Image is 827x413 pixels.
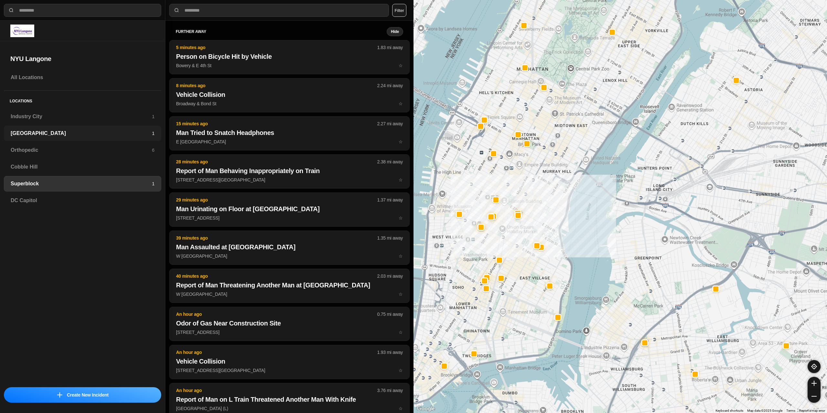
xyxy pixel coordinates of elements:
button: Keyboard shortcuts [716,408,743,413]
p: 1.35 mi away [377,235,403,241]
p: 2.27 mi away [377,120,403,127]
p: 39 minutes ago [176,235,377,241]
button: iconCreate New Incident [4,387,161,403]
a: Terms (opens in new tab) [786,409,795,412]
p: An hour ago [176,311,377,317]
span: star [399,368,403,373]
p: [STREET_ADDRESS][GEOGRAPHIC_DATA] [176,367,403,374]
p: Create New Incident [67,392,109,398]
span: star [399,177,403,182]
h2: Man Urinating on Floor at [GEOGRAPHIC_DATA] [176,204,403,213]
img: search [173,7,180,14]
h3: Cobble Hill [11,163,154,171]
button: An hour ago0.75 mi awayOdor of Gas Near Construction Site[STREET_ADDRESS]star [169,307,410,341]
p: 29 minutes ago [176,197,377,203]
p: 5 minutes ago [176,44,377,51]
a: Industry City1 [4,109,161,124]
button: 29 minutes ago1.37 mi awayMan Urinating on Floor at [GEOGRAPHIC_DATA][STREET_ADDRESS]star [169,192,410,227]
p: 1.83 mi away [377,44,403,51]
h3: All Locations [11,74,154,81]
span: star [399,139,403,144]
h2: Odor of Gas Near Construction Site [176,319,403,328]
p: 2.03 mi away [377,273,403,279]
button: 15 minutes ago2.27 mi awayMan Tried to Snatch HeadphonesE [GEOGRAPHIC_DATA]star [169,116,410,150]
p: W [GEOGRAPHIC_DATA] [176,253,403,259]
p: 2.24 mi away [377,82,403,89]
h2: Report of Man Threatening Another Man at [GEOGRAPHIC_DATA] [176,281,403,290]
p: 15 minutes ago [176,120,377,127]
img: logo [10,25,34,37]
a: 40 minutes ago2.03 mi awayReport of Man Threatening Another Man at [GEOGRAPHIC_DATA]W [GEOGRAPHIC... [169,291,410,297]
a: Report a map error [799,409,825,412]
a: 8 minutes ago2.24 mi awayVehicle CollisionBroadway & Bond Ststar [169,101,410,106]
p: 1.37 mi away [377,197,403,203]
h2: Report of Man on L Train Threatened Another Man With Knife [176,395,403,404]
span: Map data ©2025 Google [747,409,782,412]
button: 39 minutes ago1.35 mi awayMan Assaulted at [GEOGRAPHIC_DATA]W [GEOGRAPHIC_DATA]star [169,231,410,265]
p: Bowery & E 4th St [176,62,403,69]
p: 6 [152,147,154,153]
p: [STREET_ADDRESS] [176,329,403,336]
a: Orthopedic6 [4,142,161,158]
p: 40 minutes ago [176,273,377,279]
button: Filter [392,4,406,17]
h3: Superblock [11,180,152,188]
a: Superblock1 [4,176,161,191]
span: star [399,292,403,297]
h2: Man Assaulted at [GEOGRAPHIC_DATA] [176,243,403,252]
p: 28 minutes ago [176,159,377,165]
h2: Person on Bicycle Hit by Vehicle [176,52,403,61]
button: An hour ago1.93 mi awayVehicle Collision[STREET_ADDRESS][GEOGRAPHIC_DATA]star [169,345,410,379]
button: zoom-out [808,390,821,403]
span: star [399,101,403,106]
p: 8 minutes ago [176,82,377,89]
h3: [GEOGRAPHIC_DATA] [11,129,152,137]
h2: Man Tried to Snatch Headphones [176,128,403,137]
img: zoom-out [811,394,817,399]
p: [STREET_ADDRESS][GEOGRAPHIC_DATA] [176,177,403,183]
a: An hour ago3.76 mi awayReport of Man on L Train Threatened Another Man With Knife[GEOGRAPHIC_DATA... [169,406,410,411]
img: search [8,7,15,14]
a: 29 minutes ago1.37 mi awayMan Urinating on Floor at [GEOGRAPHIC_DATA][STREET_ADDRESS]star [169,215,410,221]
h5: Locations [4,91,161,109]
p: [GEOGRAPHIC_DATA] (L) [176,405,403,412]
a: An hour ago1.93 mi awayVehicle Collision[STREET_ADDRESS][GEOGRAPHIC_DATA]star [169,367,410,373]
a: 39 minutes ago1.35 mi awayMan Assaulted at [GEOGRAPHIC_DATA]W [GEOGRAPHIC_DATA]star [169,253,410,259]
img: Google [415,405,436,413]
img: icon [57,392,62,398]
span: star [399,330,403,335]
button: 40 minutes ago2.03 mi awayReport of Man Threatening Another Man at [GEOGRAPHIC_DATA]W [GEOGRAPHIC... [169,269,410,303]
button: 5 minutes ago1.83 mi awayPerson on Bicycle Hit by VehicleBowery & E 4th Ststar [169,40,410,74]
a: All Locations [4,70,161,85]
a: An hour ago0.75 mi awayOdor of Gas Near Construction Site[STREET_ADDRESS]star [169,329,410,335]
p: 1 [152,181,154,187]
button: 8 minutes ago2.24 mi awayVehicle CollisionBroadway & Bond Ststar [169,78,410,112]
h2: Vehicle Collision [176,90,403,99]
h3: DC Capitol [11,197,154,204]
img: recenter [811,364,817,369]
img: zoom-in [811,381,817,386]
p: An hour ago [176,387,377,394]
h2: Report of Man Behaving Inappropriately on Train [176,166,403,175]
span: star [399,63,403,68]
button: Hide [387,27,403,36]
a: Open this area in Google Maps (opens a new window) [415,405,436,413]
a: Cobble Hill [4,159,161,175]
h3: Orthopedic [11,146,152,154]
a: DC Capitol [4,193,161,208]
h5: further away [176,29,387,34]
p: An hour ago [176,349,377,356]
button: recenter [808,360,821,373]
h2: Vehicle Collision [176,357,403,366]
span: star [399,406,403,411]
span: star [399,215,403,221]
a: 5 minutes ago1.83 mi awayPerson on Bicycle Hit by VehicleBowery & E 4th Ststar [169,63,410,68]
a: 28 minutes ago2.38 mi awayReport of Man Behaving Inappropriately on Train[STREET_ADDRESS][GEOGRAP... [169,177,410,182]
h3: Industry City [11,113,152,120]
p: 0.75 mi away [377,311,403,317]
p: [STREET_ADDRESS] [176,215,403,221]
button: 28 minutes ago2.38 mi awayReport of Man Behaving Inappropriately on Train[STREET_ADDRESS][GEOGRAP... [169,154,410,189]
button: zoom-in [808,377,821,390]
p: 1.93 mi away [377,349,403,356]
